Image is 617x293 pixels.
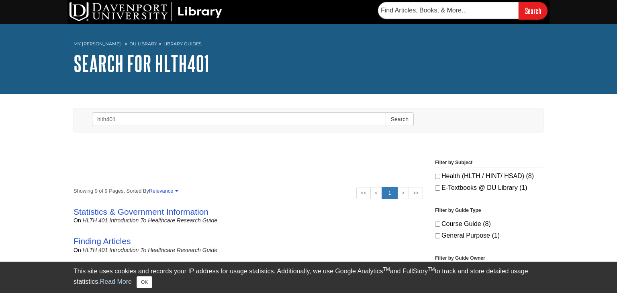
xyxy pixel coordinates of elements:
[74,236,131,246] a: Finding Articles
[74,51,543,75] h1: Search for hlth401
[370,187,382,199] a: <
[74,267,543,288] div: This site uses cookies and records your IP address for usage statistics. Additionally, we use Goo...
[378,2,548,19] form: Searches DU Library's articles, books, and more
[409,187,423,199] a: >>
[83,247,217,253] a: HLTH 401 Introduction to Healthcare Research Guide
[378,2,519,19] input: Find Articles, Books, & More...
[74,217,81,224] span: on
[435,174,440,179] input: Health (HLTH / HINT/ HSAD) (8)
[428,267,435,272] sup: TM
[356,187,423,199] ul: Search Pagination
[74,41,121,47] a: My [PERSON_NAME]
[163,41,202,47] a: Library Guides
[382,187,398,199] a: 1
[435,222,440,227] input: Course Guide (8)
[74,39,543,51] nav: breadcrumb
[83,217,217,224] a: HLTH 401 Introduction to Healthcare Research Guide
[69,2,222,21] img: DU Library
[435,219,543,229] label: Course Guide (8)
[356,187,371,199] a: <<
[397,187,409,199] a: >
[74,207,208,216] a: Statistics & Government Information
[100,278,132,285] a: Read More
[435,233,440,238] input: General Purpose (1)
[92,112,386,126] input: Enter Search Words
[137,276,152,288] button: Close
[74,187,423,195] strong: Showing 9 of 9 Pages, Sorted By
[74,247,81,253] span: on
[435,171,543,181] label: Health (HLTH / HINT/ HSAD) (8)
[435,231,543,240] label: General Purpose (1)
[435,254,543,263] legend: Filter by Guide Owner
[435,185,440,191] input: E-Textbooks @ DU Library (1)
[435,159,543,167] legend: Filter by Subject
[386,112,414,126] button: Search
[519,2,548,19] input: Search
[149,188,177,194] a: Relevance
[383,267,390,272] sup: TM
[435,207,543,215] legend: Filter by Guide Type
[129,41,157,47] a: DU Library
[435,183,543,193] label: E-Textbooks @ DU Library (1)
